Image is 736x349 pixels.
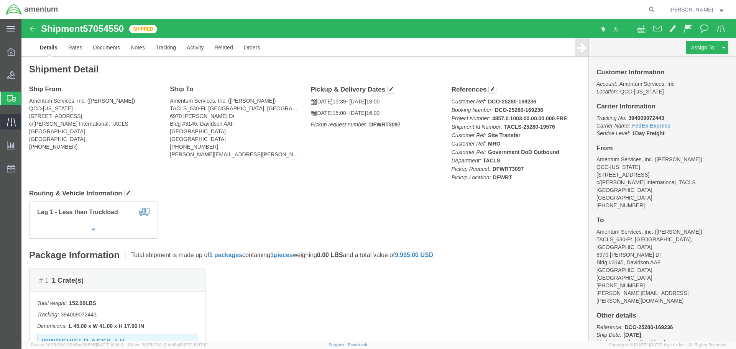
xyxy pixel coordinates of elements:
button: [PERSON_NAME] [669,5,726,14]
span: Bobby Allison [669,5,713,14]
a: Feedback [348,342,367,347]
span: [DATE] 10:18:31 [96,342,125,347]
span: [DATE] 10:17:12 [179,342,208,347]
img: logo [5,4,58,15]
iframe: FS Legacy Container [21,19,736,341]
a: Support [329,342,348,347]
span: Client: 2025.20.0-314a16e [128,342,208,347]
span: Server: 2025.20.0-32d5ea39505 [31,342,125,347]
span: Copyright © [DATE]-[DATE] Agistix Inc., All Rights Reserved [609,342,727,348]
